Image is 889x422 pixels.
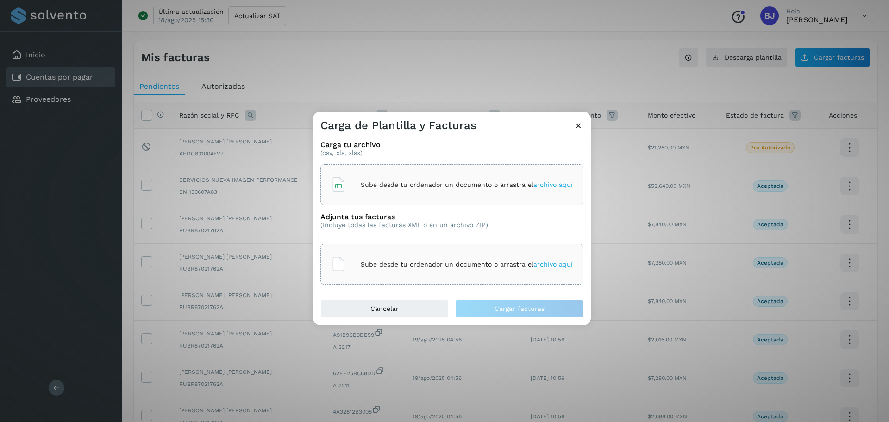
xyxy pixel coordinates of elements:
[320,212,488,221] h3: Adjunta tus facturas
[320,140,583,149] h3: Carga tu archivo
[320,149,583,157] p: (csv, xls, xlsx)
[361,181,573,189] p: Sube desde tu ordenador un documento o arrastra el
[533,261,573,268] span: archivo aquí
[495,305,545,312] span: Cargar facturas
[361,261,573,268] p: Sube desde tu ordenador un documento o arrastra el
[320,299,448,318] button: Cancelar
[320,221,488,229] p: (Incluye todas las facturas XML o en un archivo ZIP)
[320,119,476,132] h3: Carga de Plantilla y Facturas
[533,181,573,188] span: archivo aquí
[370,305,399,312] span: Cancelar
[456,299,583,318] button: Cargar facturas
